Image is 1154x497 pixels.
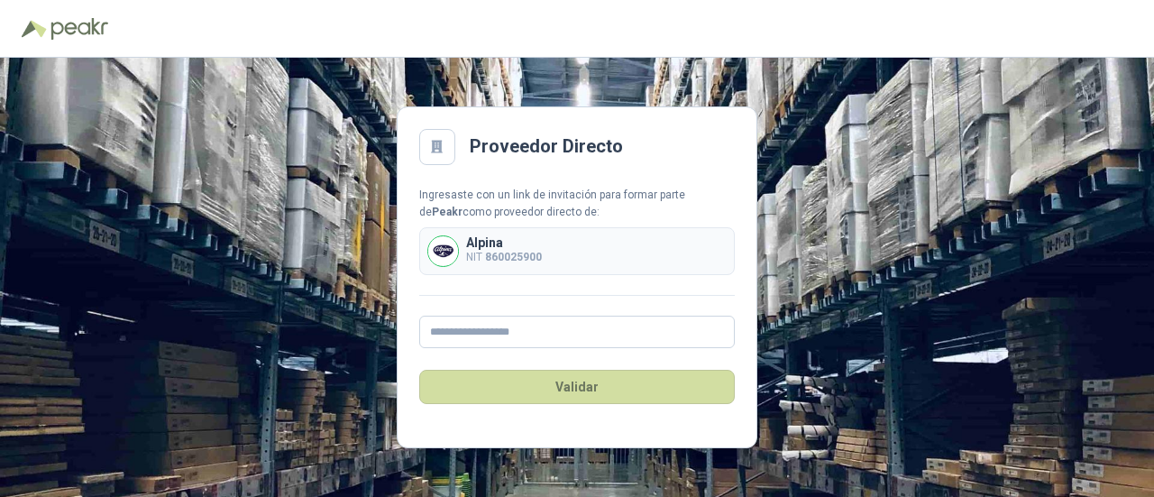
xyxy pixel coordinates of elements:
div: Ingresaste con un link de invitación para formar parte de como proveedor directo de: [419,187,735,221]
button: Validar [419,370,735,404]
p: Alpina [466,236,542,249]
b: Peakr [432,206,463,218]
img: Company Logo [428,236,458,266]
img: Logo [22,20,47,38]
b: 860025900 [485,251,542,263]
h2: Proveedor Directo [470,133,623,161]
img: Peakr [50,18,108,40]
p: NIT [466,249,542,266]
